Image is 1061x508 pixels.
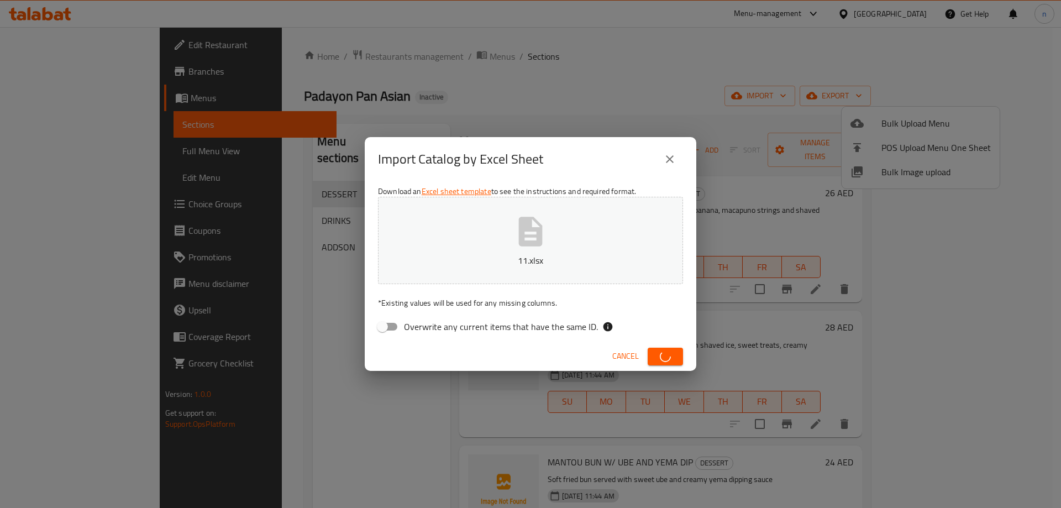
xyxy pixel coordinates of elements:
button: Cancel [608,346,643,366]
span: Overwrite any current items that have the same ID. [404,320,598,333]
p: Existing values will be used for any missing columns. [378,297,683,308]
h2: Import Catalog by Excel Sheet [378,150,543,168]
a: Excel sheet template [422,184,491,198]
p: 11.xlsx [395,254,666,267]
div: Download an to see the instructions and required format. [365,181,696,342]
span: Cancel [612,349,639,363]
button: close [656,146,683,172]
svg: If the overwrite option isn't selected, then the items that match an existing ID will be ignored ... [602,321,613,332]
button: 11.xlsx [378,197,683,284]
